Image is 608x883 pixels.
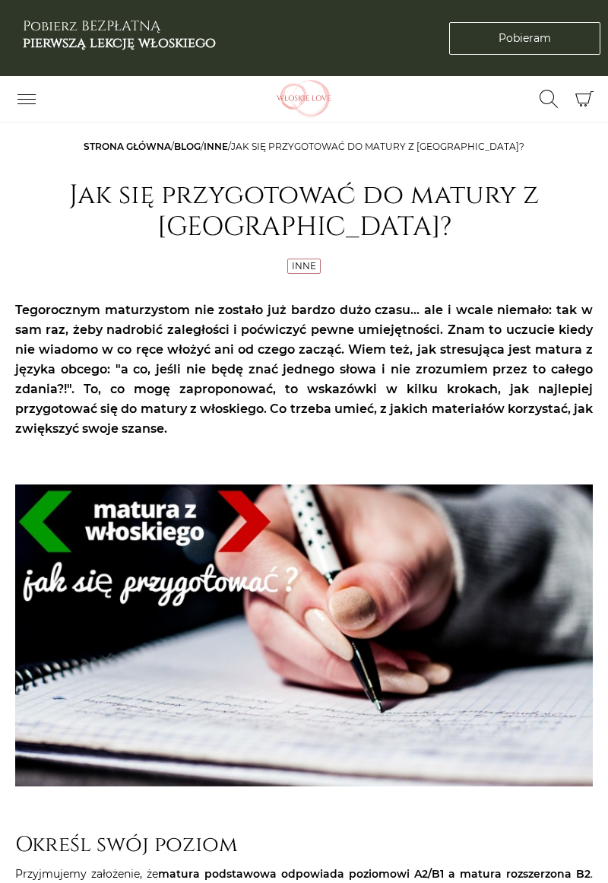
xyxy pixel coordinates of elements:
[499,30,551,46] span: Pobieram
[292,260,316,272] a: Inne
[84,141,171,152] a: Strona główna
[204,141,228,152] a: Inne
[568,83,600,116] button: Koszyk
[15,179,593,243] h1: Jak się przygotować do matury z [GEOGRAPHIC_DATA]?
[23,18,216,51] h3: Pobierz BEZPŁATNĄ
[174,141,201,152] a: Blog
[8,86,46,112] button: Przełącz nawigację
[231,141,524,152] span: Jak się przygotować do matury z [GEOGRAPHIC_DATA]?
[23,33,216,52] b: pierwszą lekcję włoskiego
[15,832,593,858] h2: Określ swój poziom
[15,300,593,439] p: Tegorocznym maturzystom nie zostało już bardzo dużo czasu... ale i wcale niemało: tak w sam raz, ...
[84,141,524,152] span: / / /
[255,80,353,118] img: Włoskielove
[158,867,591,881] strong: matura podstawowa odpowiada poziomowi A2/B1 a matura rozszerzona B2
[449,22,600,55] a: Pobieram
[530,86,568,112] button: Przełącz formularz wyszukiwania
